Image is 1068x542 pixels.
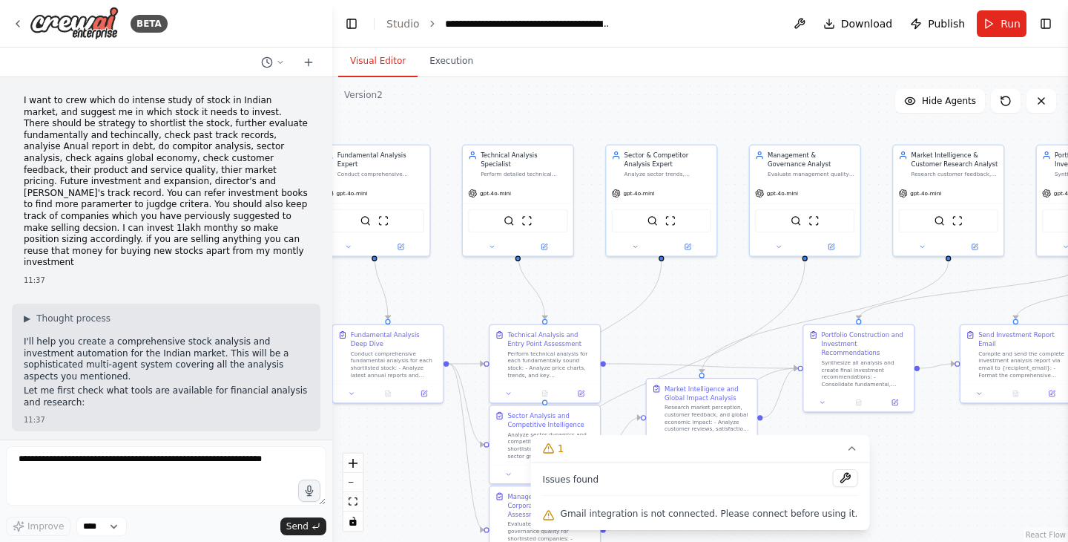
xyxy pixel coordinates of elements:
button: Hide left sidebar [341,13,362,34]
button: 1 [531,435,870,463]
button: Click to speak your automation idea [298,480,320,502]
g: Edge from fe5ebe97-017f-4050-9f34-6a8b3918e222 to caaf988d-d3f6-49df-824b-afed09328dad [606,359,798,373]
div: Perform detailed technical analysis of shortlisted stocks including chart patterns, trend analysi... [481,171,567,178]
img: SerperDevTool [791,215,802,226]
button: Open in side panel [375,241,426,252]
button: Execution [418,46,485,77]
button: Open in side panel [519,241,570,252]
img: ScrapeWebsiteTool [521,215,533,226]
button: zoom in [343,454,363,473]
div: Market Intelligence & Customer Research AnalystResearch customer feedback, product/service qualit... [892,145,1004,257]
div: Synthesize all analysis and create final investment recommendations: - Consolidate fundamental, t... [822,359,909,388]
button: fit view [343,492,363,512]
button: No output available [526,469,564,480]
g: Edge from bebb0254-da51-44a0-a239-861d599dd94b to caaf988d-d3f6-49df-824b-afed09328dad [606,364,798,535]
div: Portfolio Construction and Investment RecommendationsSynthesize all analysis and create final inv... [802,324,914,412]
button: Run [977,10,1026,37]
span: 1 [558,441,564,456]
div: Version 2 [344,89,383,101]
div: Sector Analysis and Competitive Intelligence [507,411,594,429]
div: Research customer feedback, product/service quality, market positioning, pricing strategies, and ... [912,171,998,178]
button: Open in side panel [949,241,1000,252]
button: No output available [526,388,564,399]
button: Show right sidebar [1035,13,1056,34]
p: I want to crew which do intense study of stock in Indian market, and suggest me in which stock it... [24,95,309,269]
img: ScrapeWebsiteTool [665,215,676,226]
div: Conduct comprehensive fundamental analysis of shortlisted stocks including financial ratio analys... [337,171,424,178]
button: Start a new chat [297,53,320,71]
div: Fundamental Analysis Deep DiveConduct comprehensive fundamental analysis for each shortlisted sto... [332,324,444,403]
div: Compile and send the complete investment analysis report via email to {recipient_email}: - Format... [978,350,1065,379]
img: SerperDevTool [504,215,515,226]
button: Switch to previous chat [255,53,291,71]
div: Portfolio Construction and Investment Recommendations [822,330,909,357]
span: gpt-4o-mini [480,190,511,197]
button: Open in side panel [662,241,713,252]
div: Management & Governance Analyst [768,151,854,169]
g: Edge from c6b718a3-e715-47da-a41b-df726d524e65 to 96f8f19d-0759-46dc-9460-4f33589b811a [541,261,666,400]
span: Hide Agents [922,95,976,107]
span: ▶ [24,313,30,324]
div: Sector & Competitor Analysis Expert [624,151,711,169]
div: Research market perception, customer feedback, and global economic impact: - Analyze customer rev... [665,404,751,433]
g: Edge from 7b24eea3-bb6f-4cd0-ba08-b6df7a506d0d to fe5ebe97-017f-4050-9f34-6a8b3918e222 [449,359,484,368]
div: Management Quality and Corporate Governance Assessment [507,492,594,519]
div: Conduct comprehensive fundamental analysis for each shortlisted stock: - Analyze latest annual re... [351,350,438,379]
g: Edge from caaf988d-d3f6-49df-824b-afed09328dad to a1f5ed64-e9a5-48d8-87ee-3bd53b6a2742 [920,359,955,373]
div: Perform technical analysis for each fundamentally sound stock: - Analyze price charts, trends, an... [507,350,594,379]
span: gpt-4o-mini [767,190,798,197]
button: Visual Editor [338,46,418,77]
div: Technical Analysis and Entry Point AssessmentPerform technical analysis for each fundamentally so... [489,324,601,403]
button: Publish [904,10,971,37]
nav: breadcrumb [386,16,612,31]
button: toggle interactivity [343,512,363,531]
span: gpt-4o-mini [623,190,654,197]
div: Fundamental Analysis Expert [337,151,424,169]
div: Evaluate management quality, corporate governance practices, director and CEO track records, stra... [768,171,854,178]
img: SerperDevTool [360,215,371,226]
img: ScrapeWebsiteTool [378,215,389,226]
div: Market Intelligence and Global Impact AnalysisResearch market perception, customer feedback, and ... [646,378,758,457]
img: Logo [30,7,119,40]
div: Technical Analysis SpecialistPerform detailed technical analysis of shortlisted stocks including ... [462,145,574,257]
span: Improve [27,520,64,532]
div: Sector & Competitor Analysis ExpertAnalyze sector trends, competitive positioning, market share d... [605,145,717,257]
span: gpt-4o-mini [336,190,367,197]
button: No output available [997,388,1035,399]
button: No output available [840,397,877,408]
button: Open in side panel [880,397,911,408]
div: Analyze sector trends, competitive positioning, market share dynamics, and peer comparison for sh... [624,171,711,178]
g: Edge from 96f8f19d-0759-46dc-9460-4f33589b811a to a3c920b2-9c3f-4472-bfc2-6ce49f180073 [606,413,641,448]
img: SerperDevTool [647,215,658,226]
g: Edge from 1bf25c32-3021-45f9-86ad-dda02c911528 to fe5ebe97-017f-4050-9f34-6a8b3918e222 [513,252,549,319]
div: React Flow controls [343,454,363,531]
g: Edge from 7b24eea3-bb6f-4cd0-ba08-b6df7a506d0d to bebb0254-da51-44a0-a239-861d599dd94b [449,359,484,535]
div: Market Intelligence and Global Impact Analysis [665,384,751,402]
g: Edge from d3063d85-8bc2-485c-8e3d-51227dd46ba9 to a3c920b2-9c3f-4472-bfc2-6ce49f180073 [697,261,953,373]
div: Fundamental Analysis Deep Dive [351,330,438,348]
div: Market Intelligence & Customer Research Analyst [912,151,998,169]
span: Run [1001,16,1021,31]
button: Open in side panel [1036,388,1067,399]
span: Send [286,520,309,532]
g: Edge from 7b24eea3-bb6f-4cd0-ba08-b6df7a506d0d to 96f8f19d-0759-46dc-9460-4f33589b811a [449,359,484,449]
button: Download [817,10,899,37]
span: gpt-4o-mini [910,190,941,197]
a: Studio [386,18,420,30]
button: ▶Thought process [24,313,111,324]
img: ScrapeWebsiteTool [952,215,963,226]
button: Open in side panel [409,388,440,399]
div: BETA [131,15,168,33]
span: Issues found [543,474,599,486]
span: Thought process [36,313,111,324]
div: Fundamental Analysis ExpertConduct comprehensive fundamental analysis of shortlisted stocks inclu... [318,145,430,257]
div: Send Investment Report Email [978,330,1065,348]
g: Edge from a3c920b2-9c3f-4472-bfc2-6ce49f180073 to caaf988d-d3f6-49df-824b-afed09328dad [762,364,797,422]
button: No output available [369,388,406,399]
a: React Flow attribution [1026,531,1066,539]
button: Open in side panel [566,388,597,399]
div: 11:37 [24,414,309,425]
div: Technical Analysis and Entry Point Assessment [507,330,594,348]
p: I'll help you create a comprehensive stock analysis and investment automation for the Indian mark... [24,336,309,382]
div: Technical Analysis Specialist [481,151,567,169]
